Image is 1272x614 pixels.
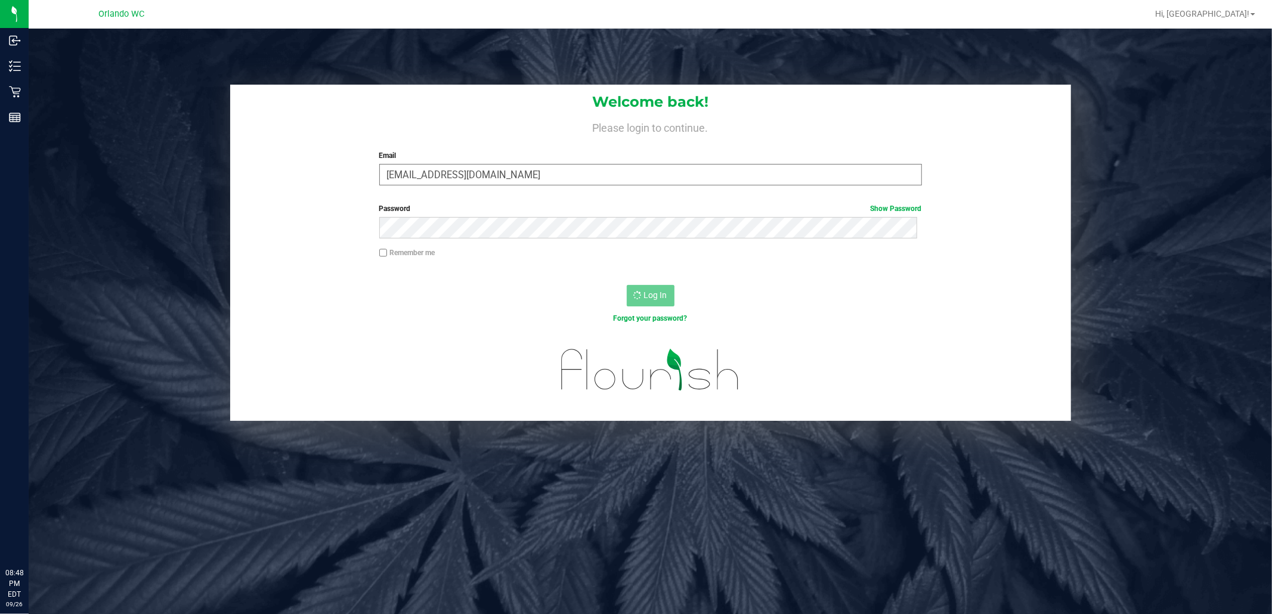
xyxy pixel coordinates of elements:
[644,290,667,300] span: Log In
[9,86,21,98] inline-svg: Retail
[545,336,756,404] img: flourish_logo.svg
[379,249,388,257] input: Remember me
[379,204,411,213] span: Password
[5,600,23,609] p: 09/26
[379,150,922,161] label: Email
[9,111,21,123] inline-svg: Reports
[627,285,674,306] button: Log In
[9,35,21,46] inline-svg: Inbound
[614,314,688,322] a: Forgot your password?
[871,204,922,213] a: Show Password
[1155,9,1249,18] span: Hi, [GEOGRAPHIC_DATA]!
[230,119,1071,134] h4: Please login to continue.
[379,247,435,258] label: Remember me
[230,94,1071,110] h1: Welcome back!
[5,568,23,600] p: 08:48 PM EDT
[99,9,145,19] span: Orlando WC
[9,60,21,72] inline-svg: Inventory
